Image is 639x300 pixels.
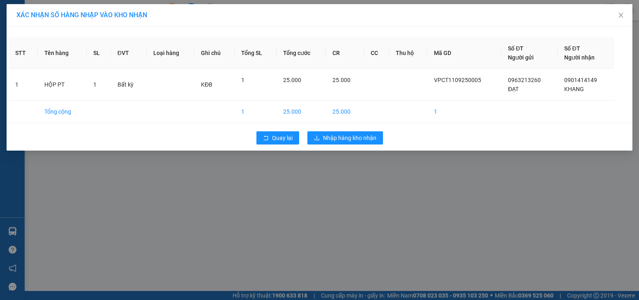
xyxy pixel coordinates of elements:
[3,5,39,41] img: logo
[326,101,364,123] td: 25.000
[564,54,595,61] span: Người nhận
[93,81,97,88] span: 1
[508,54,534,61] span: Người gửi
[263,135,269,142] span: rollback
[194,37,235,69] th: Ghi chú
[609,4,632,27] button: Close
[427,37,501,69] th: Mã GD
[9,69,38,101] td: 1
[314,135,320,142] span: download
[22,44,101,51] span: -----------------------------------------
[277,101,326,123] td: 25.000
[65,37,101,41] span: Hotline: 19001152
[256,131,299,144] button: rollbackQuay lại
[235,37,277,69] th: Tổng SL
[18,60,50,64] span: 06:08:30 [DATE]
[2,60,50,64] span: In ngày:
[38,37,87,69] th: Tên hàng
[283,77,301,83] span: 25.000
[87,37,111,69] th: SL
[427,101,501,123] td: 1
[65,13,111,23] span: Bến xe [GEOGRAPHIC_DATA]
[326,37,364,69] th: CR
[9,37,38,69] th: STT
[111,37,147,69] th: ĐVT
[272,133,293,142] span: Quay lại
[508,77,541,83] span: 0963213260
[508,45,524,52] span: Số ĐT
[564,86,584,92] span: KHANG
[434,77,481,83] span: VPCT1109250005
[364,37,389,69] th: CC
[564,45,580,52] span: Số ĐT
[323,133,376,142] span: Nhập hàng kho nhận
[147,37,194,69] th: Loại hàng
[2,53,86,58] span: [PERSON_NAME]:
[201,81,212,88] span: KĐB
[38,101,87,123] td: Tổng cộng
[65,5,113,11] strong: ĐỒNG PHƯỚC
[307,131,383,144] button: downloadNhập hàng kho nhận
[332,77,351,83] span: 25.000
[235,101,277,123] td: 1
[16,11,147,19] span: XÁC NHẬN SỐ HÀNG NHẬP VÀO KHO NHẬN
[508,86,519,92] span: ĐẠT
[38,69,87,101] td: HỘP PT
[277,37,326,69] th: Tổng cước
[389,37,427,69] th: Thu hộ
[618,12,624,18] span: close
[564,77,597,83] span: 0901414149
[241,77,245,83] span: 1
[111,69,147,101] td: Bất kỳ
[41,52,86,58] span: VPAS1209250001
[65,25,113,35] span: 01 Võ Văn Truyện, KP.1, Phường 2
